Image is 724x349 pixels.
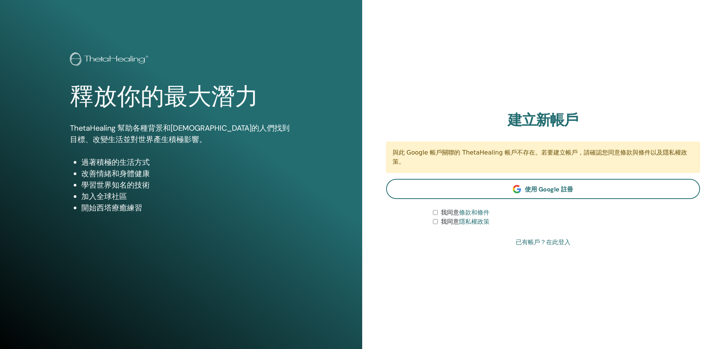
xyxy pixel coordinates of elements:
font: 改善情緒和身體健康 [81,169,150,178]
font: ThetaHealing 幫助各種背景和[DEMOGRAPHIC_DATA]的人們找到目標、改變生活並對世界產生積極影響。 [70,123,290,144]
a: 已有帳戶？在此登入 [516,238,570,247]
font: 建立新帳戶 [508,111,578,129]
font: 我同意 [441,209,459,216]
font: 學習世界知名的技術 [81,180,150,190]
font: 與此 Google 帳戶關聯的 ThetaHealing 帳戶不存在。若要建立帳戶，請確認您同意條款與條件以及隱私權政策。 [393,149,687,165]
font: 已有帳戶？在此登入 [516,238,570,246]
font: 我同意 [441,218,459,225]
font: 釋放你的最大潛力 [70,83,258,110]
a: 使用 Google 註冊 [386,179,700,199]
font: 使用 Google 註冊 [525,185,573,193]
font: 過著積極的生活方式 [81,157,150,167]
font: 加入全球社區 [81,191,127,201]
a: 條款和條件 [459,209,490,216]
font: 開始西塔療癒練習 [81,203,142,213]
a: 隱私權政策 [459,218,490,225]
